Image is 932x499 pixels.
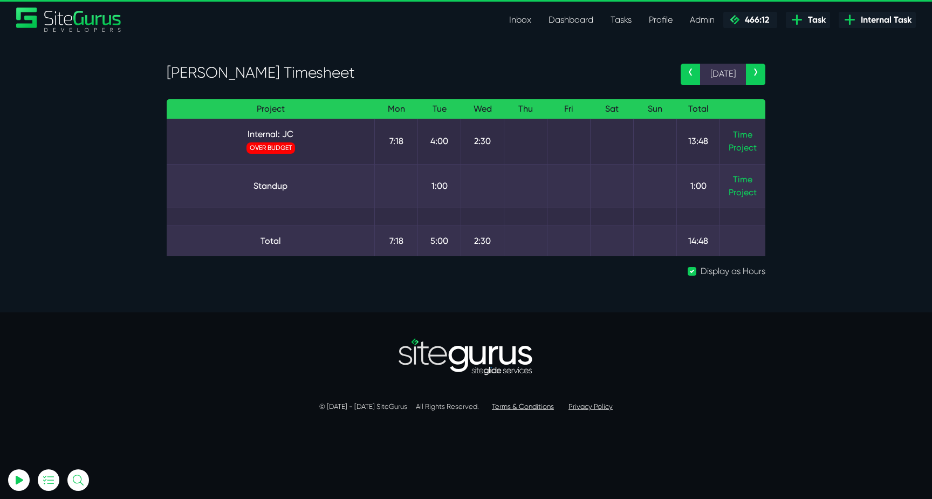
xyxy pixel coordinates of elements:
[786,12,830,28] a: Task
[167,401,765,412] p: © [DATE] - [DATE] SiteGurus All Rights Reserved.
[418,99,461,119] th: Tue
[677,164,720,208] td: 1:00
[733,129,752,140] a: Time
[547,99,591,119] th: Fri
[16,8,122,32] a: SiteGurus
[677,119,720,164] td: 13:48
[681,9,723,31] a: Admin
[175,180,366,193] a: Standup
[492,402,554,411] a: Terms & Conditions
[375,225,418,256] td: 7:18
[418,119,461,164] td: 4:00
[504,99,547,119] th: Thu
[733,174,752,184] a: Time
[418,225,461,256] td: 5:00
[701,265,765,278] label: Display as Hours
[856,13,912,26] span: Internal Task
[540,9,602,31] a: Dashboard
[804,13,826,26] span: Task
[461,99,504,119] th: Wed
[167,99,375,119] th: Project
[591,99,634,119] th: Sat
[461,225,504,256] td: 2:30
[167,225,375,256] td: Total
[418,164,461,208] td: 1:00
[568,402,613,411] a: Privacy Policy
[602,9,640,31] a: Tasks
[677,225,720,256] td: 14:48
[501,9,540,31] a: Inbox
[839,12,916,28] a: Internal Task
[723,12,777,28] a: 466:12
[700,64,746,85] span: [DATE]
[746,64,765,85] a: ›
[741,15,769,25] span: 466:12
[246,142,295,154] span: OVER BUDGET
[175,128,366,141] a: Internal: JC
[461,119,504,164] td: 2:30
[677,99,720,119] th: Total
[729,186,757,199] a: Project
[167,64,664,82] h3: [PERSON_NAME] Timesheet
[375,99,418,119] th: Mon
[681,64,700,85] a: ‹
[729,141,757,154] a: Project
[375,119,418,164] td: 7:18
[640,9,681,31] a: Profile
[16,8,122,32] img: Sitegurus Logo
[634,99,677,119] th: Sun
